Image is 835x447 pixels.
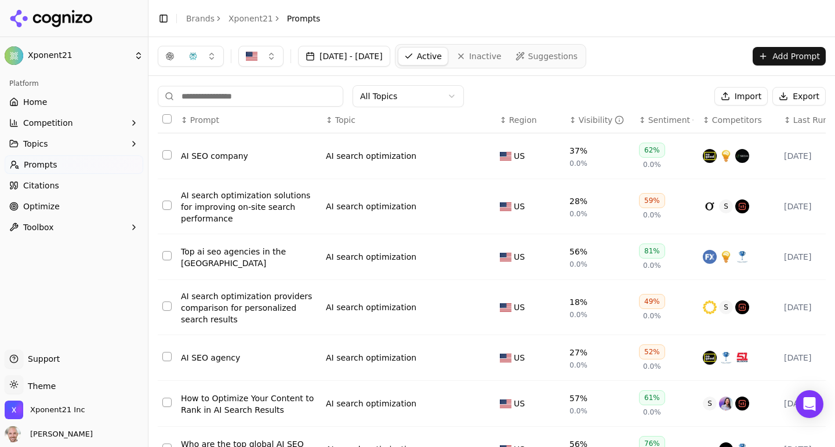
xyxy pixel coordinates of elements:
div: ↕Topic [326,114,491,126]
span: S [703,397,717,410]
button: Export [772,87,826,106]
span: Optimize [23,201,60,212]
div: 18% [569,296,587,308]
div: AI SEO agency [181,352,317,364]
span: 0.0% [569,159,587,168]
div: 59% [639,193,665,208]
div: 49% [639,294,665,309]
a: AI search optimization [326,352,416,364]
img: US flag [500,152,511,161]
img: US flag [500,354,511,362]
a: AI search optimization [326,201,416,212]
div: 52% [639,344,665,359]
div: ↕Sentiment [639,114,694,126]
img: smartsites [719,250,733,264]
div: Open Intercom Messenger [796,390,823,418]
img: US flag [500,303,511,312]
button: Select row 5 [162,352,172,361]
div: 56% [569,246,587,257]
span: US [514,301,525,313]
span: Support [23,353,60,365]
button: Select row 6 [162,398,172,407]
a: AI SEO company [181,150,317,162]
div: 62% [639,143,665,158]
button: Select row 4 [162,301,172,311]
span: 0.0% [569,260,587,269]
img: ipullrank [719,351,733,365]
img: omniscient digital [703,199,717,213]
button: Select row 1 [162,150,172,159]
span: S [719,199,733,213]
img: Will Melton [5,426,21,442]
img: surferseo [735,199,749,213]
span: 0.0% [643,311,661,321]
span: Theme [23,381,56,391]
span: Inactive [469,50,502,62]
div: ↕Competitors [703,114,775,126]
span: 0.0% [643,160,661,169]
a: AI search optimization [326,150,416,162]
img: nogood [703,351,717,365]
a: Inactive [451,47,507,66]
span: Citations [23,180,59,191]
a: Citations [5,176,143,195]
span: 0.0% [643,261,661,270]
a: How to Optimize Your Content to Rank in AI Search Results [181,393,317,416]
a: AI search optimization [326,251,416,263]
button: Open organization switcher [5,401,85,419]
a: Xponent21 [228,13,273,24]
img: surferseo [735,300,749,314]
span: Xponent21 [28,50,129,61]
span: Topics [23,138,48,150]
div: 27% [569,347,587,358]
span: Home [23,96,47,108]
a: Active [398,47,448,66]
span: US [514,150,525,162]
img: US flag [500,253,511,261]
th: brandMentionRate [565,107,634,133]
div: 28% [569,195,587,207]
a: Prompts [5,155,143,174]
div: 61% [639,390,665,405]
img: smartsites [719,149,733,163]
a: Suggestions [510,47,584,66]
img: surferseo [735,397,749,410]
button: Import [714,87,768,106]
span: Active [417,50,442,62]
button: Open user button [5,426,93,442]
span: [PERSON_NAME] [26,429,93,439]
button: [DATE] - [DATE] [298,46,390,67]
span: 0.0% [569,406,587,416]
button: Add Prompt [753,47,826,66]
img: aleyda solis [719,397,733,410]
span: Competition [23,117,73,129]
img: seoclarity [703,300,717,314]
img: US flag [500,202,511,211]
span: 0.0% [643,408,661,417]
span: 0.0% [569,361,587,370]
span: 0.0% [643,362,661,371]
button: Competition [5,114,143,132]
div: 57% [569,393,587,404]
th: Region [495,107,565,133]
a: AI search optimization solutions for improving on-site search performance [181,190,317,224]
th: Prompt [176,107,321,133]
a: Home [5,93,143,111]
th: Topic [321,107,495,133]
div: Platform [5,74,143,93]
a: Top ai seo agencies in the [GEOGRAPHIC_DATA] [181,246,317,269]
span: Xponent21 Inc [30,405,85,415]
span: US [514,251,525,263]
img: ipullrank [735,250,749,264]
a: AI search optimization [326,398,416,409]
button: Toolbox [5,218,143,237]
span: 0.0% [569,209,587,219]
a: Optimize [5,197,143,216]
span: Prompts [287,13,321,24]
